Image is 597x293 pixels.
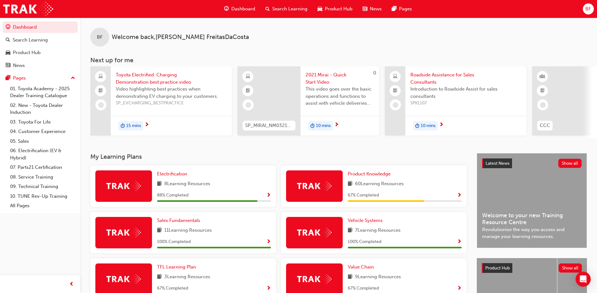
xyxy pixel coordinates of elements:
[348,171,391,177] span: Product Knowledge
[393,102,398,108] span: learningRecordVerb_NONE-icon
[3,34,78,46] a: Search Learning
[348,192,379,199] span: 67 % Completed
[457,285,462,292] button: Show Progress
[157,263,199,271] a: TFL Learning Plan
[266,191,271,199] button: Show Progress
[260,3,313,15] a: search-iconSearch Learning
[246,73,250,81] span: learningResourceType_ELEARNING-icon
[266,286,271,291] span: Show Progress
[316,122,331,130] span: 10 mins
[164,227,212,235] span: 11 Learning Resources
[69,280,74,288] span: prev-icon
[313,3,358,15] a: car-iconProduct Hub
[297,228,332,237] img: Trak
[157,227,162,235] span: book-icon
[157,170,190,178] a: Electrification
[246,87,250,95] span: booktick-icon
[266,193,271,198] span: Show Progress
[157,180,162,188] span: book-icon
[266,285,271,292] button: Show Progress
[99,87,103,95] span: booktick-icon
[348,217,385,224] a: Vehicle Systems
[272,5,307,13] span: Search Learning
[13,62,25,69] div: News
[387,3,417,15] a: pages-iconPages
[393,73,397,81] span: laptop-icon
[265,5,270,13] span: search-icon
[97,34,103,41] span: BF
[363,5,367,13] span: news-icon
[439,122,444,128] span: next-icon
[486,161,510,166] span: Latest News
[106,274,141,284] img: Trak
[8,101,78,117] a: 02. New - Toyota Dealer Induction
[157,238,191,246] span: 100 % Completed
[157,285,188,292] span: 67 % Completed
[157,171,187,177] span: Electrification
[482,226,582,240] span: Revolutionise the way you access and manage your learning resources.
[106,181,141,191] img: Trak
[457,239,462,245] span: Show Progress
[325,5,352,13] span: Product Hub
[385,66,527,135] a: Roadside Assistance for Sales ConsultantsIntroduction to Roadside Assist for sales consultantsSPK...
[8,163,78,172] a: 07. Parts21 Certification
[266,238,271,246] button: Show Progress
[348,170,393,178] a: Product Knowledge
[71,74,75,82] span: up-icon
[116,71,227,86] span: Toyota Electrified: Charging Demonstration best practice video
[540,73,545,81] span: learningResourceType_INSTRUCTOR_LED-icon
[540,102,546,108] span: learningRecordVerb_NONE-icon
[3,72,78,84] button: Pages
[224,5,229,13] span: guage-icon
[157,192,189,199] span: 88 % Completed
[90,153,467,160] h3: My Learning Plans
[358,3,387,15] a: news-iconNews
[334,122,339,128] span: next-icon
[90,66,232,135] a: Toyota Electrified: Charging Demonstration best practice videoVideo highlighting best practices w...
[8,117,78,127] a: 03. Toyota For Life
[8,191,78,201] a: 10. TUNE Rev-Up Training
[3,20,78,72] button: DashboardSearch LearningProduct HubNews
[6,50,10,56] span: car-icon
[585,5,591,13] span: BF
[410,100,521,107] span: SPK1107
[8,201,78,211] a: All Pages
[348,263,376,271] a: Value Chain
[157,218,200,223] span: Sales Fundamentals
[6,63,10,69] span: news-icon
[106,228,141,237] img: Trak
[355,180,404,188] span: 60 Learning Resources
[3,21,78,33] a: Dashboard
[540,87,545,95] span: booktick-icon
[410,71,521,86] span: Roadside Assistance for Sales Consultants
[457,286,462,291] span: Show Progress
[482,212,582,226] span: Welcome to your new Training Resource Centre
[559,263,582,273] button: Show all
[348,273,352,281] span: book-icon
[219,3,260,15] a: guage-iconDashboard
[540,122,550,129] span: CCC
[297,181,332,191] img: Trak
[144,122,149,128] span: next-icon
[238,66,379,135] a: 0SP_MIRAI_NM0321_VID2021 Mirai - Quick Start VideoThis video goes over the basic operations and f...
[99,73,103,81] span: laptop-icon
[266,239,271,245] span: Show Progress
[13,49,41,56] div: Product Hub
[121,122,125,130] span: duration-icon
[393,87,397,95] span: booktick-icon
[415,122,420,130] span: duration-icon
[399,5,412,13] span: Pages
[348,180,352,188] span: book-icon
[3,60,78,71] a: News
[8,146,78,163] a: 06. Electrification (EV & Hybrid)
[348,264,374,270] span: Value Chain
[3,2,53,16] img: Trak
[482,158,582,169] a: Latest NewsShow all
[310,122,315,130] span: duration-icon
[370,5,382,13] span: News
[116,86,227,100] span: Video highlighting best practices when demonstrating EV charging to your customers.
[306,86,374,107] span: This video goes over the basic operations and functions to assist with vehicle deliveries and han...
[8,136,78,146] a: 05. Sales
[558,159,582,168] button: Show all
